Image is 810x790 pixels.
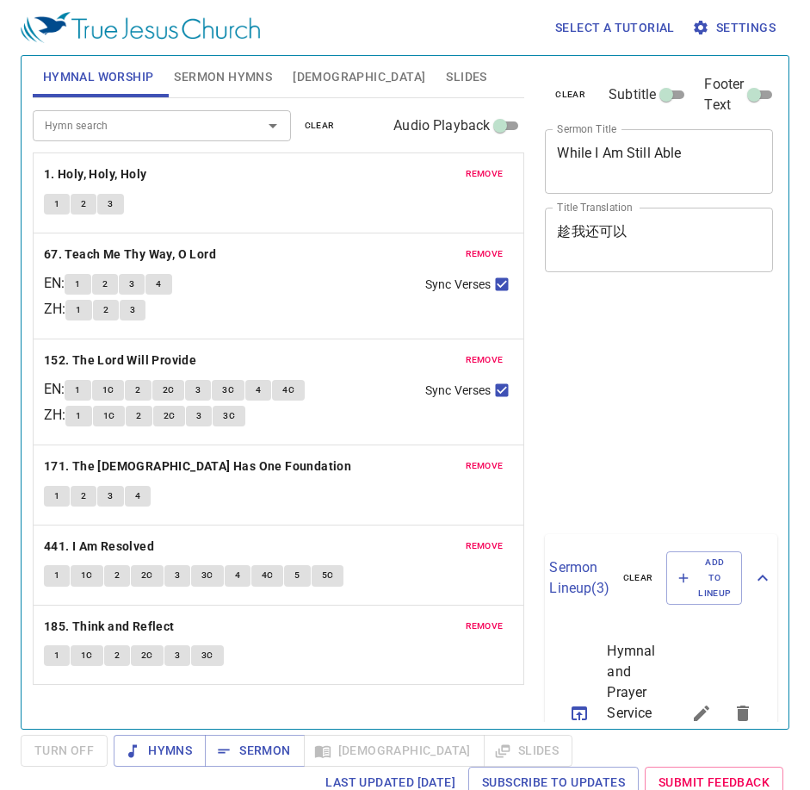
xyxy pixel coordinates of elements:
[93,300,119,320] button: 2
[213,406,245,426] button: 3C
[666,551,742,606] button: Add to Lineup
[54,648,59,663] span: 1
[545,84,596,105] button: clear
[466,246,504,262] span: remove
[393,115,490,136] span: Audio Playback
[44,405,65,426] p: ZH :
[195,383,201,398] span: 3
[44,616,177,638] button: 185. Think and Reflect
[75,277,80,292] span: 1
[555,87,585,103] span: clear
[75,383,80,398] span: 1
[262,568,274,583] span: 4C
[76,302,81,318] span: 1
[54,196,59,212] span: 1
[191,565,224,586] button: 3C
[282,383,294,398] span: 4C
[81,648,93,663] span: 1C
[125,380,151,401] button: 2
[466,538,504,554] span: remove
[65,380,90,401] button: 1
[261,114,285,138] button: Open
[455,244,514,264] button: remove
[201,568,213,583] span: 3C
[130,302,135,318] span: 3
[607,641,640,786] span: Hymnal and Prayer Service 唱詩祈禱會
[97,194,123,215] button: 3
[44,536,158,557] button: 441. I Am Resolved
[557,223,761,256] textarea: 趁我还可以
[425,276,491,294] span: Sync Verses
[163,383,175,398] span: 2C
[44,194,70,215] button: 1
[44,616,175,638] b: 185. Think and Reflect
[609,84,656,105] span: Subtitle
[191,645,224,666] button: 3C
[164,565,190,586] button: 3
[549,557,609,599] p: Sermon Lineup ( 3 )
[235,568,240,583] span: 4
[175,648,180,663] span: 3
[205,735,304,767] button: Sermon
[92,380,125,401] button: 1C
[71,486,96,507] button: 2
[92,274,118,295] button: 2
[44,565,70,586] button: 1
[186,406,212,426] button: 3
[44,164,147,185] b: 1. Holy, Holy, Holy
[272,380,305,401] button: 4C
[613,568,664,588] button: clear
[44,350,196,371] b: 152. The Lord Will Provide
[131,645,164,666] button: 2C
[696,17,776,39] span: Settings
[76,408,81,424] span: 1
[21,12,260,43] img: True Jesus Church
[545,534,777,623] div: Sermon Lineup(3)clearAdd to Lineup
[145,274,171,295] button: 4
[141,568,153,583] span: 2C
[44,379,65,400] p: EN :
[44,456,351,477] b: 171. The [DEMOGRAPHIC_DATA] Has One Foundation
[446,66,486,88] span: Slides
[65,300,91,320] button: 1
[114,648,120,663] span: 2
[54,568,59,583] span: 1
[126,406,151,426] button: 2
[689,12,782,44] button: Settings
[677,555,731,602] span: Add to Lineup
[44,536,154,557] b: 441. I Am Resolved
[54,488,59,504] span: 1
[152,380,185,401] button: 2C
[120,300,145,320] button: 3
[141,648,153,663] span: 2C
[466,352,504,368] span: remove
[466,458,504,474] span: remove
[201,648,213,663] span: 3C
[175,568,180,583] span: 3
[114,735,206,767] button: Hymns
[114,568,120,583] span: 2
[44,299,65,320] p: ZH :
[293,66,425,88] span: [DEMOGRAPHIC_DATA]
[71,194,96,215] button: 2
[131,565,164,586] button: 2C
[81,488,86,504] span: 2
[44,456,355,477] button: 171. The [DEMOGRAPHIC_DATA] Has One Foundation
[104,645,130,666] button: 2
[71,645,103,666] button: 1C
[223,408,235,424] span: 3C
[284,565,310,586] button: 5
[225,565,250,586] button: 4
[153,406,186,426] button: 2C
[245,380,271,401] button: 4
[119,274,145,295] button: 3
[196,408,201,424] span: 3
[251,565,284,586] button: 4C
[212,380,244,401] button: 3C
[294,568,300,583] span: 5
[97,486,123,507] button: 3
[129,277,134,292] span: 3
[322,568,334,583] span: 5C
[548,12,682,44] button: Select a tutorial
[156,277,161,292] span: 4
